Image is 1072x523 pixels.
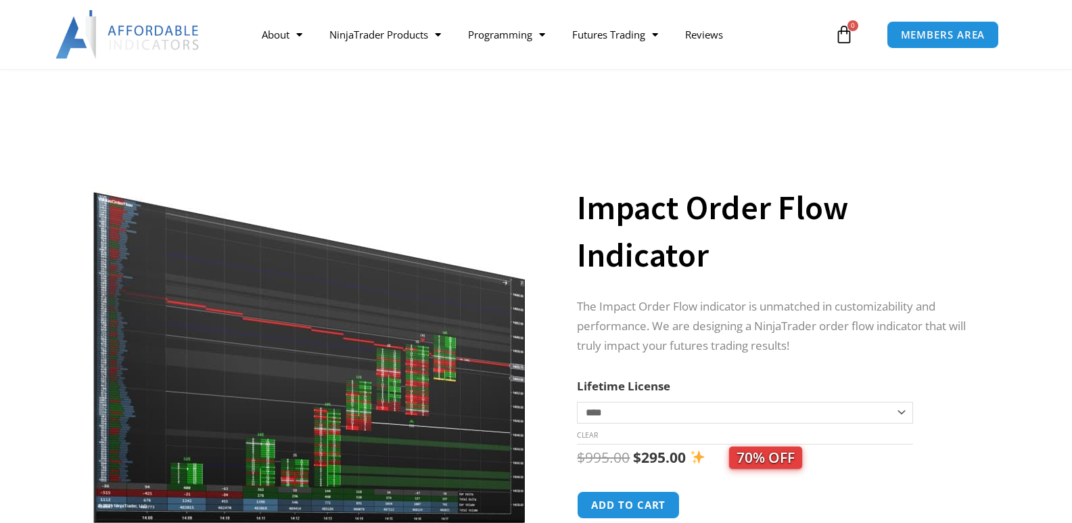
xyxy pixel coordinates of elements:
iframe: Secure express checkout frame [691,489,813,522]
p: The Impact Order Flow indicator is unmatched in customizability and performance. We are designing... [577,297,972,356]
bdi: 295.00 [633,448,686,467]
nav: Menu [248,19,831,50]
bdi: 995.00 [577,448,630,467]
span: 0 [847,20,858,31]
h1: Impact Order Flow Indicator [577,184,972,279]
label: Lifetime License [577,378,670,394]
a: Reviews [672,19,737,50]
a: 0 [814,15,874,54]
a: Programming [455,19,559,50]
img: LogoAI | Affordable Indicators – NinjaTrader [55,10,201,59]
button: Add to cart [577,491,680,519]
a: Clear options [577,430,598,440]
a: About [248,19,316,50]
a: Futures Trading [559,19,672,50]
span: $ [577,448,585,467]
span: 70% OFF [729,447,802,469]
span: $ [633,448,641,467]
img: ✨ [691,450,705,464]
a: MEMBERS AREA [887,21,1000,49]
span: MEMBERS AREA [901,30,985,40]
a: NinjaTrader Products [316,19,455,50]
